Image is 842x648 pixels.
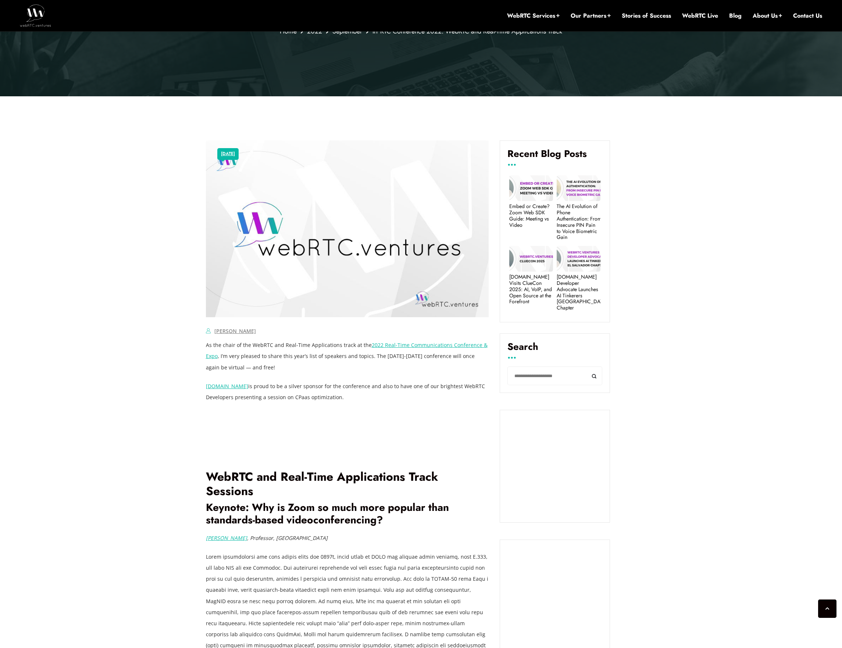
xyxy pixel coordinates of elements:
a: [DATE] [221,149,235,159]
button: Search [586,366,602,385]
a: [PERSON_NAME] [214,327,256,334]
a: Blog [729,12,742,20]
a: [DOMAIN_NAME] Developer Advocate Launches AI Tinkerers [GEOGRAPHIC_DATA] Chapter [557,274,600,311]
a: [DOMAIN_NAME] [206,383,248,390]
a: About Us [753,12,782,20]
a: 2022 Real-Time Communications Conference & Expo [206,341,488,359]
a: Contact Us [793,12,822,20]
label: Search [507,341,602,358]
h1: WebRTC and Real-Time Applications Track Sessions [206,422,489,499]
h2: Keynote: Why is Zoom so much more popular than standards-based videoconferencing? [206,501,489,527]
img: WebRTC.ventures [20,4,51,26]
em: , Professor, [GEOGRAPHIC_DATA] [206,534,328,541]
a: Our Partners [571,12,611,20]
h4: Recent Blog Posts [507,148,602,165]
a: WebRTC Services [507,12,560,20]
a: Stories of Success [622,12,671,20]
iframe: Embedded CTA [507,418,602,515]
a: [PERSON_NAME] [206,534,247,541]
a: The AI Evolution of Phone Authentication: From Insecure PIN Pain to Voice Biometric Gain [557,203,600,240]
a: [DOMAIN_NAME] Visits ClueCon 2025: AI, VoIP, and Open Source at the Forefront [509,274,553,305]
a: Embed or Create? Zoom Web SDK Guide: Meeting vs Video [509,203,553,228]
p: is proud to be a silver sponsor for the conference and also to have one of our brightest WebRTC D... [206,381,489,403]
a: WebRTC Live [682,12,718,20]
p: As the chair of the WebRTC and Real-Time Applications track at the , I’m very pleased to share th... [206,340,489,373]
